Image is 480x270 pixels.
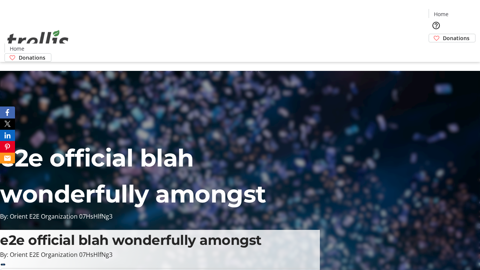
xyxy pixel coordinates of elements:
[434,10,448,18] span: Home
[19,54,45,61] span: Donations
[429,18,444,33] button: Help
[429,10,453,18] a: Home
[10,45,24,52] span: Home
[5,45,29,52] a: Home
[429,34,475,42] a: Donations
[443,34,469,42] span: Donations
[429,42,444,57] button: Cart
[4,22,71,59] img: Orient E2E Organization 07HsHlfNg3's Logo
[4,53,51,62] a: Donations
